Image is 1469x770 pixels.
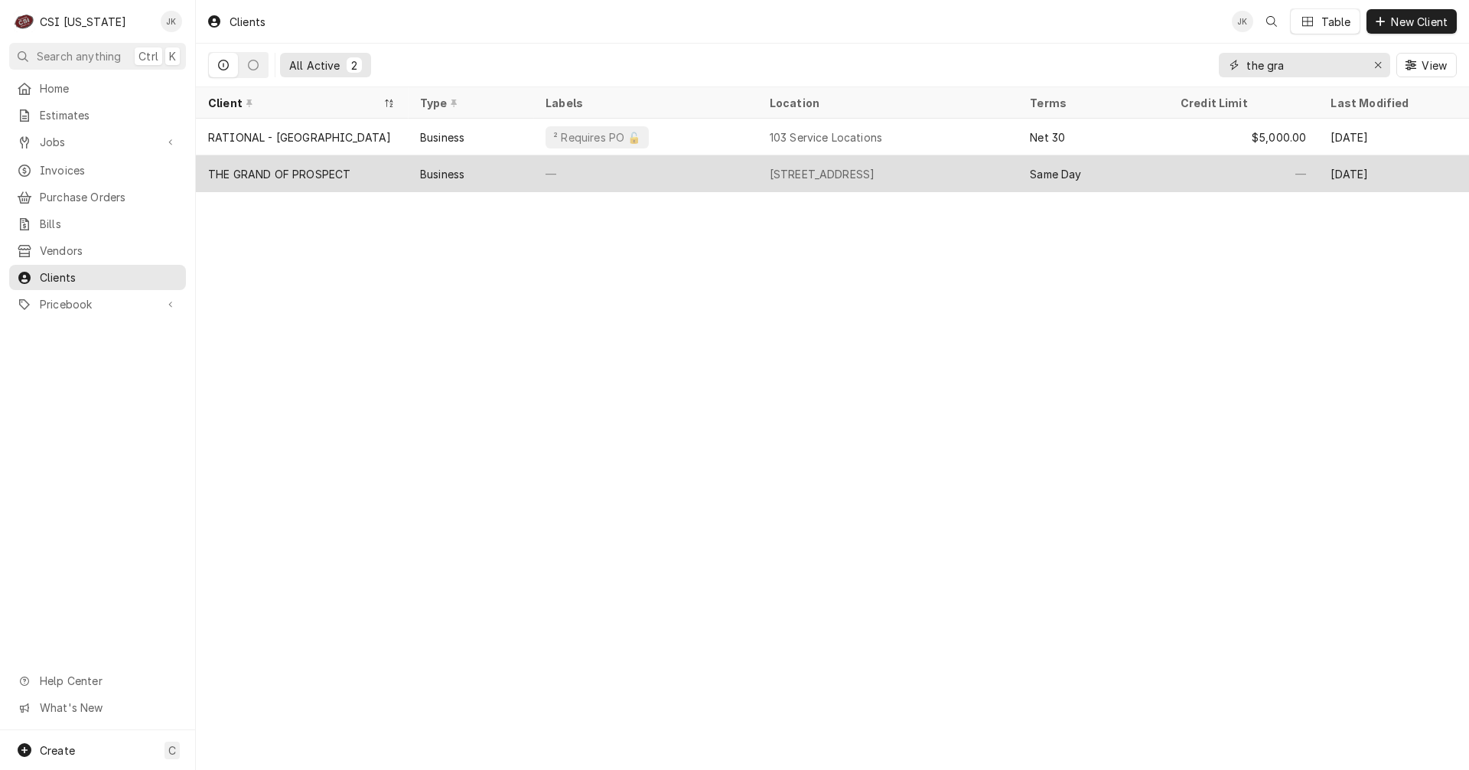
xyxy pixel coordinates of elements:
span: Search anything [37,48,121,64]
span: Home [40,80,178,96]
div: C [14,11,35,32]
span: Invoices [40,162,178,178]
a: Go to Jobs [9,129,186,155]
span: Purchase Orders [40,189,178,205]
div: — [1168,155,1319,192]
a: Go to Pricebook [9,292,186,317]
div: Terms [1030,95,1153,111]
span: C [168,742,176,759]
div: Location [770,95,1006,111]
button: New Client [1366,9,1457,34]
div: [STREET_ADDRESS] [770,166,875,182]
div: Last Modified [1331,95,1454,111]
a: Estimates [9,103,186,128]
span: Help Center [40,673,177,689]
button: Search anythingCtrlK [9,43,186,70]
div: Client [208,95,380,111]
div: CSI Kentucky's Avatar [14,11,35,32]
div: — [533,155,757,192]
div: 2 [350,57,359,73]
span: Ctrl [138,48,158,64]
div: CSI [US_STATE] [40,14,126,30]
div: Same Day [1030,166,1081,182]
span: New Client [1388,14,1451,30]
div: Jeff Kuehl's Avatar [161,11,182,32]
div: Business [420,166,464,182]
div: RATIONAL - [GEOGRAPHIC_DATA] [208,129,391,145]
div: Jeff Kuehl's Avatar [1232,11,1253,32]
a: Purchase Orders [9,184,186,210]
button: Open search [1259,9,1284,34]
button: View [1396,53,1457,77]
span: Jobs [40,134,155,150]
span: Vendors [40,243,178,259]
div: Type [420,95,519,111]
input: Keyword search [1246,53,1361,77]
div: ² Requires PO 🔓 [552,129,642,145]
span: Bills [40,216,178,232]
div: Business [420,129,464,145]
a: Home [9,76,186,101]
div: JK [161,11,182,32]
a: Go to Help Center [9,668,186,693]
div: All Active [289,57,340,73]
div: [DATE] [1318,119,1469,155]
a: Invoices [9,158,186,183]
div: Table [1321,14,1351,30]
div: 103 Service Locations [770,129,882,145]
span: K [169,48,176,64]
span: Pricebook [40,296,155,312]
a: Bills [9,211,186,237]
span: What's New [40,700,177,716]
div: Labels [546,95,745,111]
button: Erase input [1366,53,1390,77]
div: Net 30 [1030,129,1065,145]
div: THE GRAND OF PROSPECT [208,166,350,182]
div: [DATE] [1318,155,1469,192]
a: Go to What's New [9,695,186,720]
span: Clients [40,269,178,285]
span: Create [40,744,75,757]
div: Credit Limit [1181,95,1304,111]
span: View [1419,57,1450,73]
a: Vendors [9,238,186,263]
a: Clients [9,265,186,290]
div: $5,000.00 [1168,119,1319,155]
div: JK [1232,11,1253,32]
span: Estimates [40,107,178,123]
